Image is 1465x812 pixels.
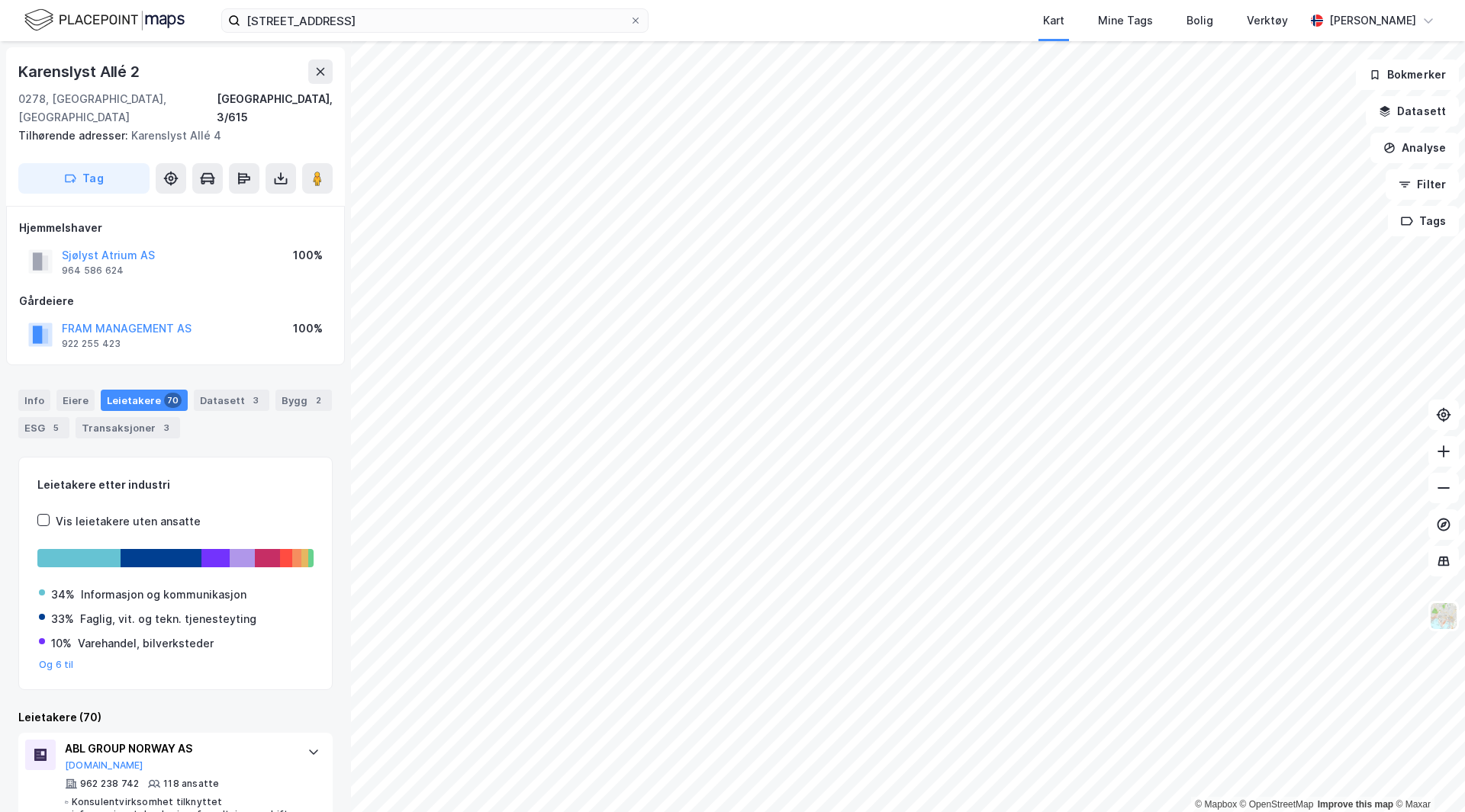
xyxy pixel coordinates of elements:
div: Karenslyst Allé 2 [18,59,143,84]
div: Leietakere (70) [18,708,333,727]
div: 964 586 624 [62,265,124,277]
div: 3 [159,420,174,435]
button: Og 6 til [39,659,74,671]
div: 70 [164,393,182,408]
div: [GEOGRAPHIC_DATA], 3/615 [217,90,333,127]
div: Info [18,390,50,411]
div: Karenslyst Allé 4 [18,127,320,145]
input: Søk på adresse, matrikkel, gårdeiere, leietakere eller personer [240,9,629,32]
div: Leietakere [101,390,188,411]
div: 118 ansatte [163,778,219,790]
div: Eiere [56,390,95,411]
div: 0278, [GEOGRAPHIC_DATA], [GEOGRAPHIC_DATA] [18,90,217,127]
button: Analyse [1370,133,1459,163]
button: [DOMAIN_NAME] [65,759,143,772]
a: OpenStreetMap [1240,799,1314,810]
div: 100% [293,246,323,265]
div: 922 255 423 [62,338,121,350]
div: Varehandel, bilverksteder [78,634,214,653]
button: Bokmerker [1356,59,1459,90]
span: Tilhørende adresser: [18,129,131,142]
div: Vis leietakere uten ansatte [56,512,201,531]
div: [PERSON_NAME] [1329,11,1416,30]
a: Mapbox [1195,799,1237,810]
div: 10% [51,634,72,653]
button: Tags [1388,206,1459,236]
div: 100% [293,319,323,338]
div: 34% [51,586,75,604]
div: Datasett [194,390,269,411]
div: 3 [248,393,263,408]
div: Faglig, vit. og tekn. tjenesteyting [80,610,256,628]
button: Tag [18,163,150,194]
img: Z [1429,602,1458,631]
div: 2 [311,393,326,408]
iframe: Chat Widget [1389,739,1465,812]
div: 5 [48,420,63,435]
div: Bolig [1186,11,1213,30]
div: Hjemmelshaver [19,219,332,237]
img: logo.f888ab2527a4732fd821a326f86c7f29.svg [24,7,185,34]
div: 962 238 742 [80,778,139,790]
div: Informasjon og kommunikasjon [81,586,246,604]
button: Datasett [1366,96,1459,127]
div: Verktøy [1247,11,1288,30]
div: Transaksjoner [76,417,180,438]
div: Gårdeiere [19,292,332,310]
div: ABL GROUP NORWAY AS [65,740,292,758]
div: Kart [1043,11,1064,30]
button: Filter [1386,169,1459,200]
div: Leietakere etter industri [37,476,314,494]
div: 33% [51,610,74,628]
div: Bygg [275,390,332,411]
div: Mine Tags [1098,11,1153,30]
div: ESG [18,417,69,438]
a: Improve this map [1318,799,1393,810]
